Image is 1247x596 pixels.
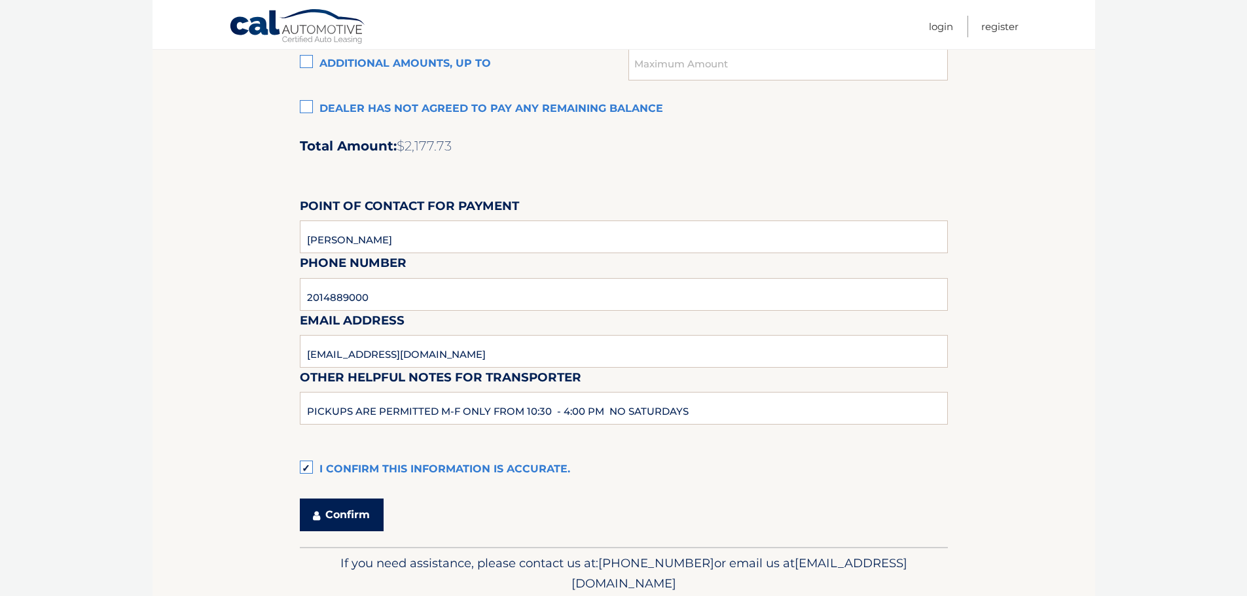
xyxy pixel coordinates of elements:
[229,9,367,46] a: Cal Automotive
[300,368,581,392] label: Other helpful notes for transporter
[308,553,939,595] p: If you need assistance, please contact us at: or email us at
[300,138,948,154] h2: Total Amount:
[300,96,948,122] label: Dealer has not agreed to pay any remaining balance
[300,196,519,220] label: Point of Contact for Payment
[929,16,953,37] a: Login
[300,457,948,483] label: I confirm this information is accurate.
[300,499,384,531] button: Confirm
[300,51,629,77] label: Additional amounts, up to
[397,138,452,154] span: $2,177.73
[300,311,405,335] label: Email Address
[628,48,947,80] input: Maximum Amount
[981,16,1019,37] a: Register
[598,555,714,570] span: [PHONE_NUMBER]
